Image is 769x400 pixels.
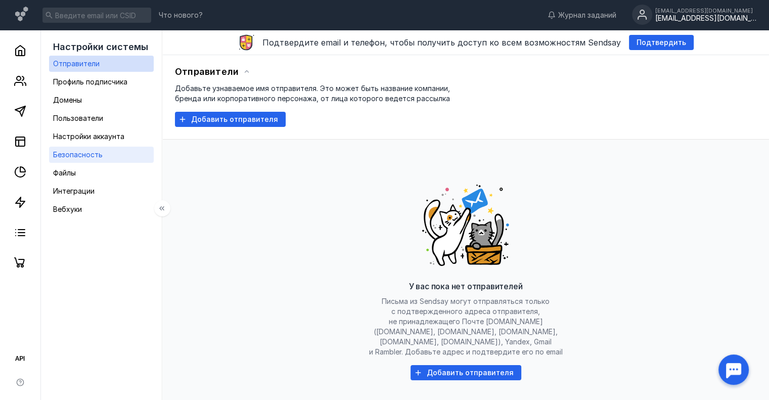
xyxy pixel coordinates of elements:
a: Домены [49,92,154,108]
a: Вебхуки [49,201,154,217]
div: [EMAIL_ADDRESS][DOMAIN_NAME] [655,14,756,23]
span: Добавить отправителя [191,115,278,124]
span: Профиль подписчика [53,77,127,86]
span: У вас пока нет отправителей [409,281,523,291]
span: Пользователи [53,114,103,122]
a: Пользователи [49,110,154,126]
div: [EMAIL_ADDRESS][DOMAIN_NAME] [655,8,756,14]
span: Настройки аккаунта [53,132,124,141]
span: Отправители [175,66,239,77]
a: Что нового? [154,12,208,19]
span: Безопасность [53,150,103,159]
span: Добавьте узнаваемое имя отправителя. Это может быть название компании, бренда или корпоративного ... [175,84,450,103]
span: Журнал заданий [558,10,616,20]
a: Отправители [49,56,154,72]
span: Вебхуки [53,205,82,213]
span: Файлы [53,168,76,177]
a: Профиль подписчика [49,74,154,90]
span: Письма из Sendsay могут отправляться только с подтвержденного адреса отправителя, не принадлежаще... [369,297,563,356]
a: Интеграции [49,183,154,199]
span: Добавить отправителя [427,369,514,377]
a: Безопасность [49,147,154,163]
a: Настройки аккаунта [49,128,154,145]
button: Добавить отправителя [411,365,521,380]
span: Домены [53,96,82,104]
span: Подтвердите email и телефон, чтобы получить доступ ко всем возможностям Sendsay [262,37,621,48]
button: Добавить отправителя [175,112,286,127]
a: Файлы [49,165,154,181]
input: Введите email или CSID [42,8,151,23]
span: Подтвердить [637,38,686,47]
span: Что нового? [159,12,203,19]
span: Настройки системы [53,41,148,52]
span: Интеграции [53,187,95,195]
a: Журнал заданий [542,10,621,20]
span: Отправители [53,59,100,68]
button: Подтвердить [629,35,694,50]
